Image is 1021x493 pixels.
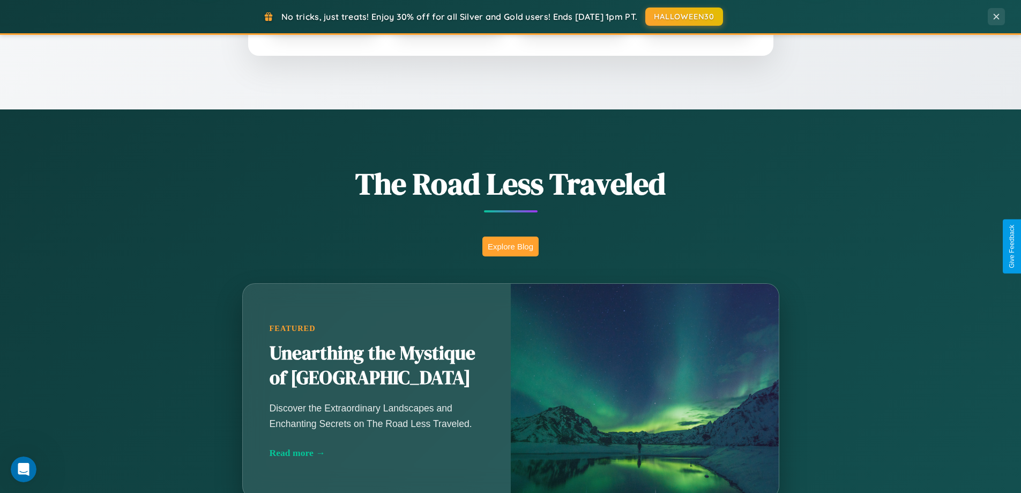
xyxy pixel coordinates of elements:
button: Explore Blog [482,237,539,256]
div: Read more → [270,447,484,459]
div: Featured [270,324,484,333]
div: Give Feedback [1008,225,1016,268]
h2: Unearthing the Mystique of [GEOGRAPHIC_DATA] [270,341,484,391]
p: Discover the Extraordinary Landscapes and Enchanting Secrets on The Road Less Traveled. [270,401,484,431]
h1: The Road Less Traveled [189,163,832,204]
button: HALLOWEEN30 [645,8,723,26]
iframe: Intercom live chat [11,457,36,482]
span: No tricks, just treats! Enjoy 30% off for all Silver and Gold users! Ends [DATE] 1pm PT. [281,11,637,22]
